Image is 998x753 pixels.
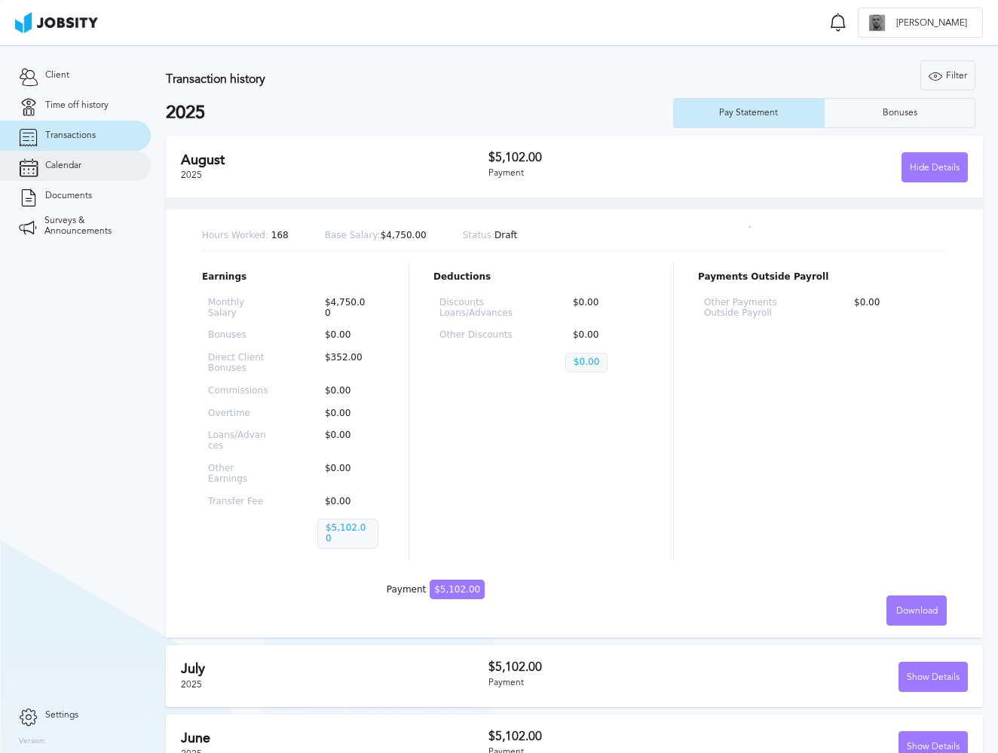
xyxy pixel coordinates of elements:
p: Draft [463,231,518,241]
p: Discounts Loans/Advances [439,298,517,319]
h2: 2025 [166,103,673,124]
span: Download [896,606,938,617]
p: $5,102.00 [317,519,378,549]
p: Direct Client Bonuses [208,353,269,374]
p: Overtime [208,409,269,419]
p: $0.00 [317,464,378,485]
span: Surveys & Announcements [44,216,132,237]
div: Payment [488,168,728,179]
span: Documents [45,191,92,201]
p: $0.00 [317,497,378,507]
span: Status: [463,230,494,240]
h3: $5,102.00 [488,660,728,674]
span: Transactions [45,130,96,141]
label: Version: [19,737,47,746]
span: 2025 [181,170,202,180]
p: $0.00 [317,430,378,451]
span: [PERSON_NAME] [889,18,975,29]
span: Base Salary: [325,230,381,240]
button: Show Details [899,662,968,692]
div: Show Details [899,663,967,693]
p: Deductions [433,272,649,283]
h3: $5,102.00 [488,151,728,164]
p: Earnings [202,272,384,283]
div: A [866,12,889,35]
p: Other Earnings [208,464,269,485]
p: $0.00 [565,330,643,341]
div: Filter [921,61,975,91]
h2: June [181,730,488,746]
span: $5,102.00 [430,580,485,599]
p: Other Discounts [439,330,517,341]
p: $0.00 [317,386,378,396]
span: Calendar [45,161,81,171]
p: $0.00 [565,298,643,319]
h2: July [181,661,488,677]
div: Hide Details [902,153,967,183]
p: Commissions [208,386,269,396]
p: Other Payments Outside Payroll [704,298,798,319]
span: 2025 [181,679,202,690]
p: $0.00 [317,330,378,341]
span: Hours Worked: [202,230,268,240]
button: Filter [920,60,975,90]
p: $4,750.00 [325,231,427,241]
p: Payments Outside Payroll [698,272,947,283]
button: Download [886,595,947,626]
p: $4,750.00 [317,298,378,319]
span: Settings [45,710,78,721]
div: Pay Statement [712,108,785,118]
div: Payment [488,678,728,688]
p: Monthly Salary [208,298,269,319]
p: Bonuses [208,330,269,341]
button: Pay Statement [673,98,825,128]
img: ab4bad089aa723f57921c736e9817d99.png [15,12,98,33]
div: Bonuses [875,108,925,118]
p: 168 [202,231,289,241]
p: $0.00 [565,353,608,372]
button: Bonuses [824,98,975,128]
span: Time off history [45,100,109,111]
div: Payment [387,585,485,595]
p: $0.00 [317,409,378,419]
p: $0.00 [846,298,941,319]
h3: $5,102.00 [488,730,728,743]
span: Client [45,70,69,81]
h3: Transaction history [166,72,608,86]
button: Hide Details [902,152,968,182]
p: Transfer Fee [208,497,269,507]
h2: August [181,152,488,168]
p: $352.00 [317,353,378,374]
button: A[PERSON_NAME] [858,8,983,38]
p: Loans/Advances [208,430,269,451]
